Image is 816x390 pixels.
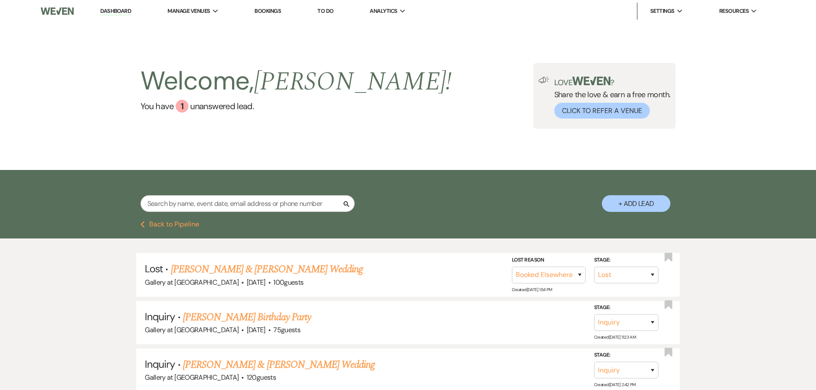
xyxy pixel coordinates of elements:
[183,310,311,325] a: [PERSON_NAME] Birthday Party
[650,7,675,15] span: Settings
[247,325,266,334] span: [DATE]
[247,278,266,287] span: [DATE]
[167,7,210,15] span: Manage Venues
[512,256,586,265] label: Lost Reason
[273,325,300,334] span: 75 guests
[554,77,671,86] p: Love ?
[183,357,375,372] a: [PERSON_NAME] & [PERSON_NAME] Wedding
[247,373,276,382] span: 120 guests
[594,351,658,360] label: Stage:
[370,7,397,15] span: Analytics
[594,334,636,340] span: Created: [DATE] 11:23 AM
[140,63,452,100] h2: Welcome,
[549,77,671,119] div: Share the love & earn a free month.
[594,382,636,387] span: Created: [DATE] 2:42 PM
[100,7,131,15] a: Dashboard
[317,7,333,15] a: To Do
[594,303,658,313] label: Stage:
[602,195,670,212] button: + Add Lead
[140,221,199,228] button: Back to Pipeline
[594,256,658,265] label: Stage:
[512,287,552,292] span: Created: [DATE] 1:54 PM
[41,2,73,20] img: Weven Logo
[254,62,452,101] span: [PERSON_NAME] !
[145,373,239,382] span: Gallery at [GEOGRAPHIC_DATA]
[171,262,363,277] a: [PERSON_NAME] & [PERSON_NAME] Wedding
[145,278,239,287] span: Gallery at [GEOGRAPHIC_DATA]
[273,278,303,287] span: 100 guests
[572,77,610,85] img: weven-logo-green.svg
[140,100,452,113] a: You have 1 unanswered lead.
[538,77,549,83] img: loud-speaker-illustration.svg
[254,7,281,15] a: Bookings
[719,7,749,15] span: Resources
[145,357,175,371] span: Inquiry
[145,310,175,323] span: Inquiry
[140,195,355,212] input: Search by name, event date, email address or phone number
[145,262,163,275] span: Lost
[554,103,650,119] button: Click to Refer a Venue
[176,100,188,113] div: 1
[145,325,239,334] span: Gallery at [GEOGRAPHIC_DATA]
